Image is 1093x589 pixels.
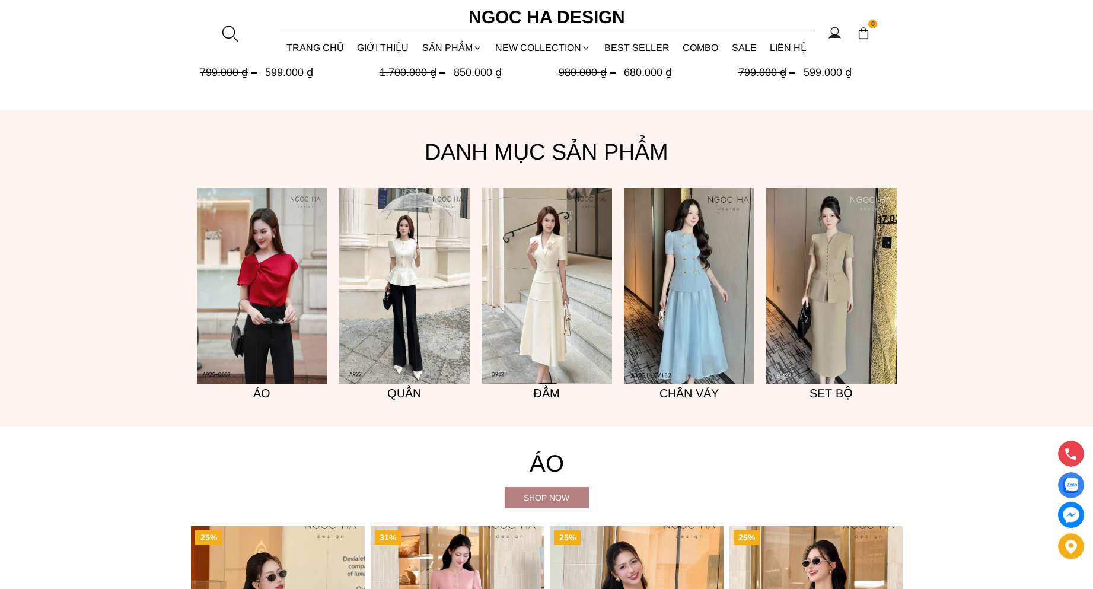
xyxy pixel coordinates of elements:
[803,66,851,78] span: 599.000 ₫
[624,188,754,384] a: 7(3)
[280,32,351,63] a: TRANG CHỦ
[1058,502,1084,528] a: messenger
[624,66,672,78] span: 680.000 ₫
[489,32,598,63] a: NEW COLLECTION
[482,384,612,403] h5: Đầm
[766,188,897,384] img: 3(15)
[505,491,589,504] div: Shop now
[857,27,870,40] img: img-CART-ICON-ksit0nf1
[265,66,313,78] span: 599.000 ₫
[379,66,448,78] span: 1.700.000 ₫
[624,384,754,403] h5: Chân váy
[482,188,612,384] a: 3(9)
[725,32,764,63] a: SALE
[191,444,903,482] h4: Áo
[1058,472,1084,498] a: Display image
[810,387,853,400] font: Set bộ
[350,32,416,63] a: GIỚI THIỆU
[458,3,636,31] a: Ngoc Ha Design
[676,32,725,63] a: Combo
[598,32,677,63] a: BEST SELLER
[200,66,260,78] span: 799.000 ₫
[1063,478,1078,493] img: Display image
[559,66,619,78] span: 980.000 ₫
[197,188,327,384] a: 3(7)
[339,384,470,403] h5: Quần
[425,139,668,164] font: Danh mục sản phẩm
[505,487,589,508] a: Shop now
[416,32,489,63] div: SẢN PHẨM
[197,384,327,403] h5: Áo
[339,188,470,384] a: 2(9)
[453,66,501,78] span: 850.000 ₫
[868,20,878,29] span: 0
[763,32,814,63] a: LIÊN HỆ
[738,66,798,78] span: 799.000 ₫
